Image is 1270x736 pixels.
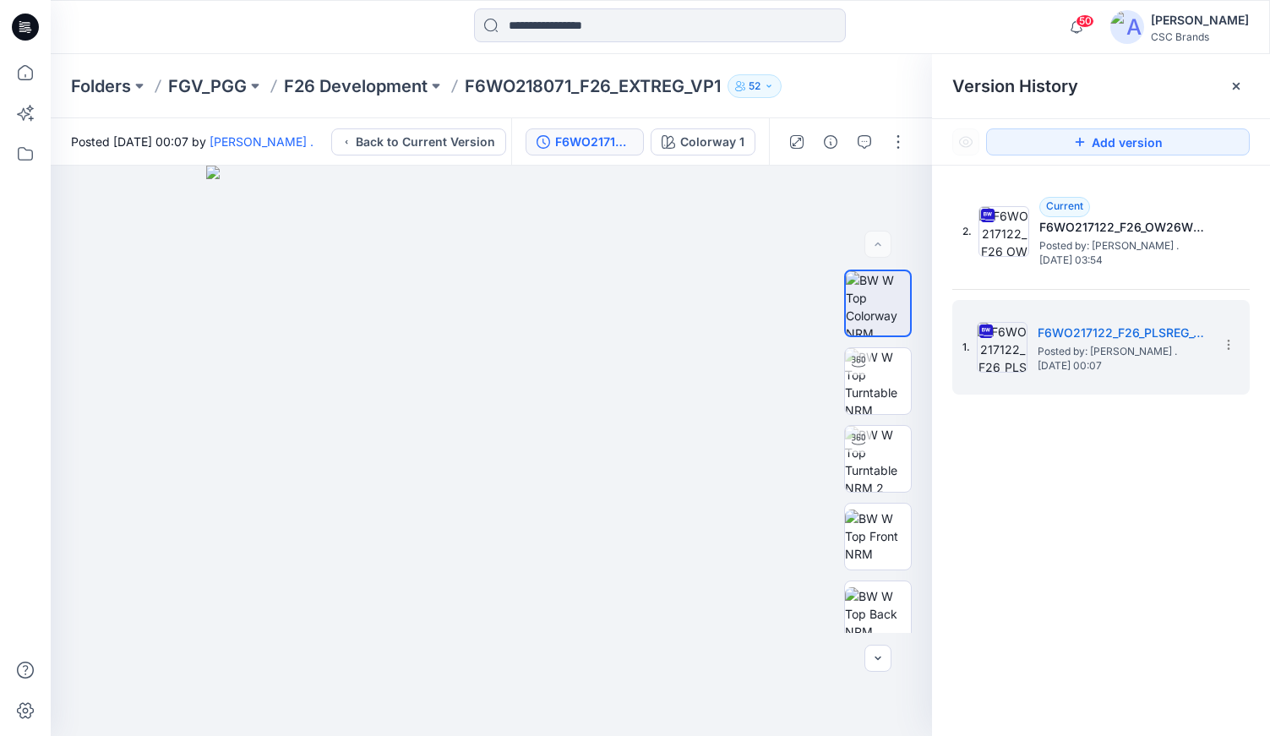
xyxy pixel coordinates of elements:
[845,426,911,492] img: BW W Top Turntable NRM 2
[845,348,911,414] img: BW W Top Turntable NRM
[728,74,782,98] button: 52
[846,271,910,335] img: BW W Top Colorway NRM
[1151,30,1249,43] div: CSC Brands
[817,128,844,155] button: Details
[210,134,313,149] a: [PERSON_NAME] .
[1038,323,1207,343] h5: F6WO217122_F26_PLSREG_VP1
[986,128,1250,155] button: Add version
[71,74,131,98] a: Folders
[952,76,1078,96] span: Version History
[555,133,633,151] div: F6WO217122_F26_PLSREG_VP1
[168,74,247,98] a: FGV_PGG
[1229,79,1243,93] button: Close
[977,322,1027,373] img: F6WO217122_F26_PLSREG_VP1
[1039,237,1208,254] span: Posted by: Ari .
[206,166,777,736] img: eyJhbGciOiJIUzI1NiIsImtpZCI6IjAiLCJzbHQiOiJzZXMiLCJ0eXAiOiJKV1QifQ.eyJkYXRhIjp7InR5cGUiOiJzdG9yYW...
[845,510,911,563] img: BW W Top Front NRM
[845,587,911,641] img: BW W Top Back NRM
[465,74,721,98] p: F6WO218071_F26_EXTREG_VP1
[680,133,744,151] div: Colorway 1
[978,206,1029,257] img: F6WO217122_F26_OW26WW10_PLSREG_VFA
[1039,217,1208,237] h5: F6WO217122_F26_OW26WW10_PLSREG_VFA
[1038,360,1207,372] span: [DATE] 00:07
[331,128,506,155] button: Back to Current Version
[749,77,760,95] p: 52
[71,133,313,150] span: Posted [DATE] 00:07 by
[962,224,972,239] span: 2.
[651,128,755,155] button: Colorway 1
[1110,10,1144,44] img: avatar
[526,128,644,155] button: F6WO217122_F26_PLSREG_VP1
[1076,14,1094,28] span: 50
[952,128,979,155] button: Show Hidden Versions
[1038,343,1207,360] span: Posted by: Ari .
[1046,199,1083,212] span: Current
[962,340,970,355] span: 1.
[1039,254,1208,266] span: [DATE] 03:54
[284,74,428,98] a: F26 Development
[1151,10,1249,30] div: [PERSON_NAME]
